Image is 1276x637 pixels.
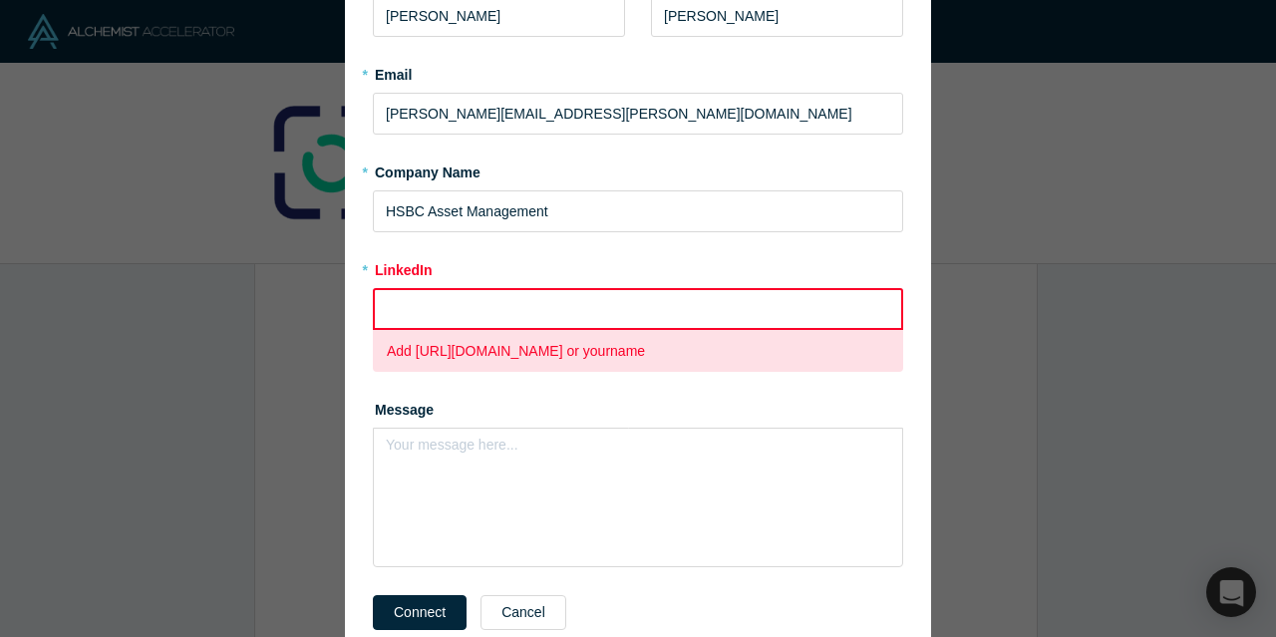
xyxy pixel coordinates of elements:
[373,393,903,421] label: Message
[373,156,903,183] label: Company Name
[373,595,467,630] button: Connect
[387,341,889,362] p: Add [URL][DOMAIN_NAME] or yourname
[480,595,566,630] button: Cancel
[373,428,903,567] div: rdw-wrapper
[373,58,903,86] label: Email
[387,435,890,468] div: rdw-editor
[373,253,433,281] label: LinkedIn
